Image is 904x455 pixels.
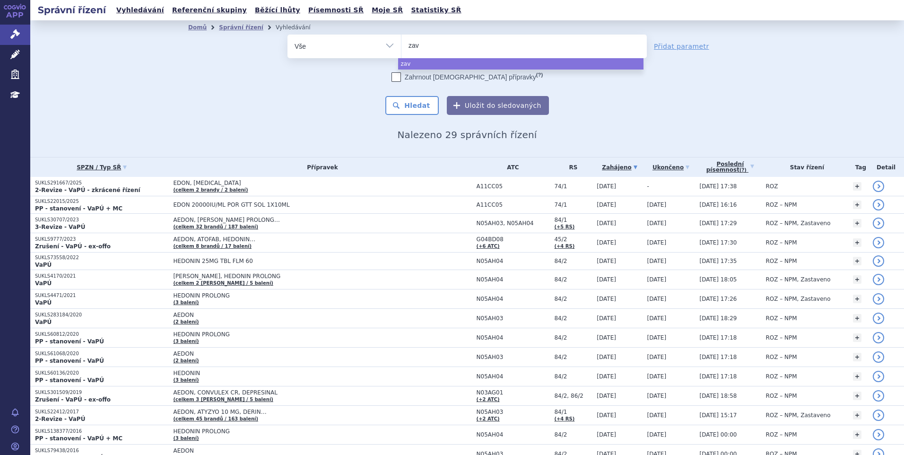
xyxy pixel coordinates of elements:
span: [DATE] [647,431,667,438]
a: + [853,238,861,247]
span: [DATE] [647,412,667,419]
span: [DATE] [597,220,616,227]
span: ROZ – NPM [765,258,797,264]
a: + [853,353,861,361]
a: (+2 ATC) [477,416,500,421]
span: 84/2 [554,276,592,283]
span: - [647,183,649,190]
a: Správní řízení [219,24,263,31]
a: + [853,392,861,400]
a: Statistiky SŘ [408,4,464,17]
strong: Zrušení - VaPÚ - ex-offo [35,243,111,250]
p: SUKLS4471/2021 [35,292,168,299]
span: N03AG01 [477,389,550,396]
span: AEDON, CONVULEX CR, DEPRESINAL [173,389,409,396]
span: AEDON, ATOFAB, HEDONIN… [173,236,409,243]
a: detail [873,218,884,229]
span: ROZ – NPM [765,315,797,322]
a: (+4 RS) [554,416,574,421]
span: [PERSON_NAME], HEDONIN PROLONG [173,273,409,280]
a: Poslednípísemnost(?) [699,157,761,177]
a: detail [873,255,884,267]
p: SUKLS60136/2020 [35,370,168,376]
span: 74/1 [554,183,592,190]
a: Vyhledávání [113,4,167,17]
th: Tag [848,157,868,177]
span: N05AH03 [477,354,550,360]
a: + [853,411,861,420]
strong: Zrušení - VaPÚ - ex-offo [35,396,111,403]
span: A11CC05 [477,183,550,190]
span: Nalezeno 29 správních řízení [397,129,537,140]
a: detail [873,351,884,363]
span: [DATE] [647,315,667,322]
th: Stav řízení [761,157,848,177]
span: [DATE] [647,239,667,246]
span: ROZ – NPM, Zastaveno [765,296,830,302]
span: N05AH04 [477,296,550,302]
span: N05AH04 [477,258,550,264]
li: Vyhledávání [276,20,323,35]
a: (celkem 32 brandů / 187 balení) [173,224,258,229]
span: [DATE] [597,239,616,246]
span: [DATE] [597,373,616,380]
a: detail [873,313,884,324]
p: SUKLS9777/2023 [35,236,168,243]
a: (3 balení) [173,339,199,344]
span: EDON 20000IU/ML POR GTT SOL 1X10ML [173,201,409,208]
a: (+2 ATC) [477,397,500,402]
a: (3 balení) [173,377,199,383]
span: N05AH03 [477,409,550,415]
p: SUKLS73558/2022 [35,254,168,261]
span: [DATE] [647,220,667,227]
p: SUKLS4170/2021 [35,273,168,280]
span: N05AH04 [477,276,550,283]
strong: PP - stanovení - VaPÚ [35,338,104,345]
strong: 3-Revize - VaPÚ [35,224,85,230]
span: [DATE] [597,201,616,208]
a: + [853,257,861,265]
span: N05AH04 [477,373,550,380]
a: detail [873,181,884,192]
span: N05AH04 [477,431,550,438]
span: [DATE] [597,412,616,419]
span: [DATE] [647,373,667,380]
p: SUKLS60812/2020 [35,331,168,338]
a: SPZN / Typ SŘ [35,161,168,174]
span: 84/1 [554,217,592,223]
a: (celkem 45 brandů / 163 balení) [173,416,258,421]
span: [DATE] [647,258,667,264]
span: 74/1 [554,201,592,208]
strong: PP - stanovení - VaPÚ [35,358,104,364]
span: [DATE] 17:18 [699,354,737,360]
p: SUKLS283184/2020 [35,312,168,318]
span: [DATE] [647,393,667,399]
span: 84/2 [554,431,592,438]
span: [DATE] [597,258,616,264]
button: Hledat [385,96,439,115]
span: [DATE] [647,201,667,208]
span: HEDONIN 25MG TBL FLM 60 [173,258,409,264]
span: [DATE] 18:58 [699,393,737,399]
span: AEDON [173,312,409,318]
span: ROZ [765,183,778,190]
strong: VaPÚ [35,299,52,306]
abbr: (?) [739,167,747,173]
strong: VaPÚ [35,319,52,325]
span: EDON, [MEDICAL_DATA] [173,180,409,186]
a: detail [873,390,884,402]
a: + [853,219,861,227]
span: [DATE] [597,296,616,302]
span: ROZ – NPM [765,354,797,360]
a: + [853,430,861,439]
span: [DATE] [647,296,667,302]
a: Běžící lhůty [252,4,303,17]
span: [DATE] 18:29 [699,315,737,322]
a: + [853,182,861,191]
span: [DATE] 17:29 [699,220,737,227]
a: detail [873,332,884,343]
span: A11CC05 [477,201,550,208]
a: Moje SŘ [369,4,406,17]
strong: 2-Revize - VaPÚ [35,416,85,422]
strong: 2-Revize - VaPÚ - zkrácené řízení [35,187,140,193]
